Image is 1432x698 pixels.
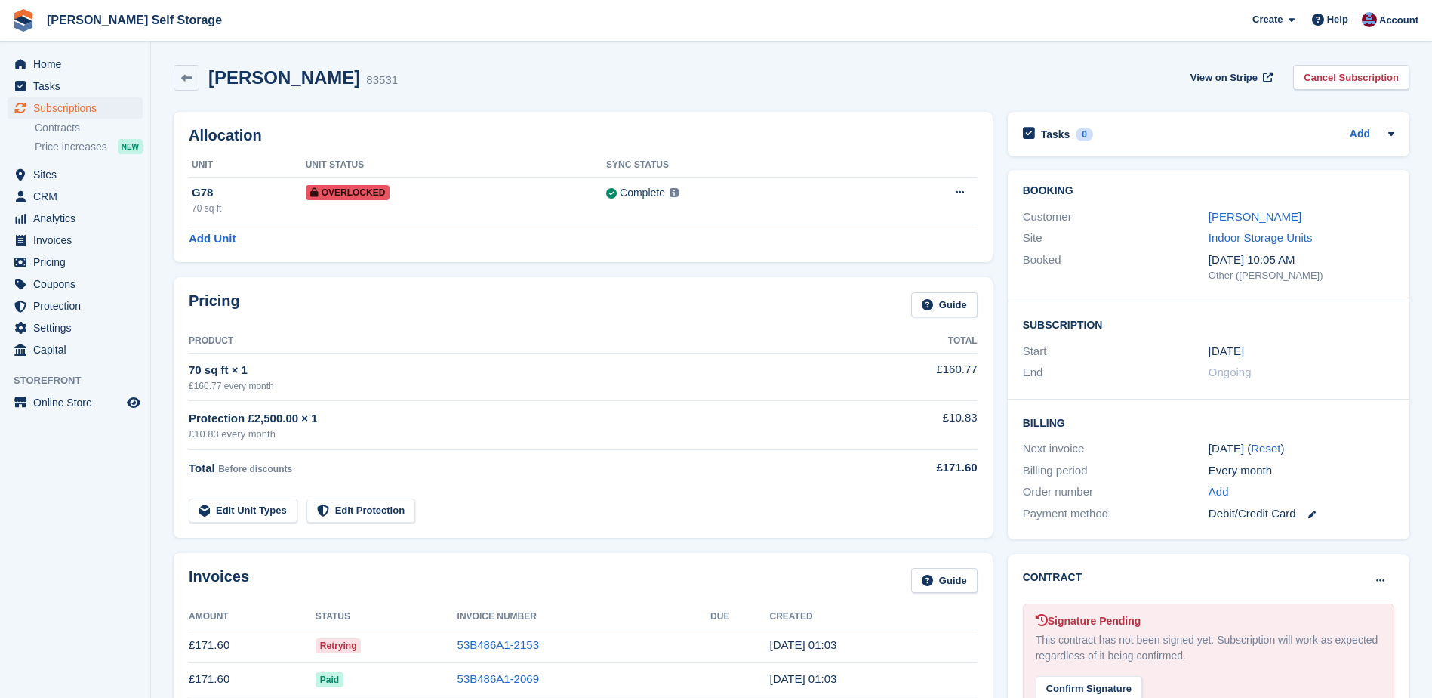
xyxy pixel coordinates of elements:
[1362,12,1377,27] img: Tracy Bailey
[189,410,857,428] div: Protection £2,500.00 × 1
[218,464,292,474] span: Before discounts
[14,373,150,388] span: Storefront
[8,208,143,229] a: menu
[769,605,977,629] th: Created
[857,329,978,354] th: Total
[8,273,143,295] a: menu
[8,76,143,97] a: menu
[189,127,978,144] h2: Allocation
[1251,442,1280,455] a: Reset
[1023,317,1394,332] h2: Subscription
[33,208,124,229] span: Analytics
[1209,462,1394,480] div: Every month
[1036,613,1381,629] div: Signature Pending
[12,9,35,32] img: stora-icon-8386f47178a22dfd0bd8f6a31ec36ba5ce8667c1dd55bd0f319d3a0aa187defe.svg
[33,164,124,185] span: Sites
[33,273,124,295] span: Coupons
[316,672,343,687] span: Paid
[1041,128,1070,141] h2: Tasks
[189,462,215,474] span: Total
[192,202,306,215] div: 70 sq ft
[33,186,124,207] span: CRM
[33,230,124,251] span: Invoices
[8,230,143,251] a: menu
[189,153,306,178] th: Unit
[1076,128,1093,141] div: 0
[33,317,124,338] span: Settings
[1209,343,1244,360] time: 2025-04-30 00:00:00 UTC
[1209,231,1313,244] a: Indoor Storage Units
[8,252,143,273] a: menu
[306,499,415,523] a: Edit Protection
[189,427,857,442] div: £10.83 every month
[1023,364,1209,381] div: End
[1209,483,1229,501] a: Add
[457,605,711,629] th: Invoice Number
[189,329,857,354] th: Product
[1209,210,1301,223] a: [PERSON_NAME]
[189,292,240,317] h2: Pricing
[35,121,143,135] a: Contracts
[33,76,124,97] span: Tasks
[457,638,539,651] a: 53B486A1-2153
[8,54,143,75] a: menu
[1209,440,1394,458] div: [DATE] ( )
[192,184,306,202] div: G78
[1023,483,1209,501] div: Order number
[33,97,124,119] span: Subscriptions
[316,638,362,653] span: Retrying
[33,54,124,75] span: Home
[1023,415,1394,430] h2: Billing
[710,605,769,629] th: Due
[33,339,124,360] span: Capital
[35,138,143,155] a: Price increases NEW
[8,186,143,207] a: menu
[857,459,978,477] div: £171.60
[1327,12,1348,27] span: Help
[189,629,316,662] td: £171.60
[1023,570,1082,585] h2: Contract
[857,353,978,400] td: £160.77
[189,230,236,248] a: Add Unit
[1023,343,1209,360] div: Start
[189,662,316,696] td: £171.60
[8,295,143,317] a: menu
[1184,65,1276,90] a: View on Stripe
[457,672,539,685] a: 53B486A1-2069
[670,188,679,197] img: icon-info-grey-7440780725fd019a000dd9b08b2336e03edf1995a4989e88bcd33f0948082b44.svg
[41,8,228,32] a: [PERSON_NAME] Self Storage
[1209,505,1394,523] div: Debit/Credit Card
[189,499,297,523] a: Edit Unit Types
[769,638,836,651] time: 2025-09-30 00:03:10 UTC
[911,292,978,317] a: Guide
[125,394,143,412] a: Preview store
[1036,632,1381,664] div: This contract has not been signed yet. Subscription will work as expected regardless of it being ...
[306,153,606,178] th: Unit Status
[857,401,978,450] td: £10.83
[769,672,836,685] time: 2025-08-30 00:03:45 UTC
[1190,70,1258,85] span: View on Stripe
[1293,65,1409,90] a: Cancel Subscription
[1209,366,1252,378] span: Ongoing
[1023,440,1209,458] div: Next invoice
[1350,126,1370,144] a: Add
[33,392,124,413] span: Online Store
[8,97,143,119] a: menu
[8,317,143,338] a: menu
[620,185,665,201] div: Complete
[306,185,390,200] span: Overlocked
[33,295,124,317] span: Protection
[8,392,143,413] a: menu
[189,379,857,393] div: £160.77 every month
[189,605,316,629] th: Amount
[1252,12,1283,27] span: Create
[1023,185,1394,197] h2: Booking
[35,140,107,154] span: Price increases
[1023,462,1209,480] div: Billing period
[118,139,143,154] div: NEW
[1023,208,1209,226] div: Customer
[8,339,143,360] a: menu
[189,568,249,593] h2: Invoices
[1036,672,1142,685] a: Confirm Signature
[316,605,457,629] th: Status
